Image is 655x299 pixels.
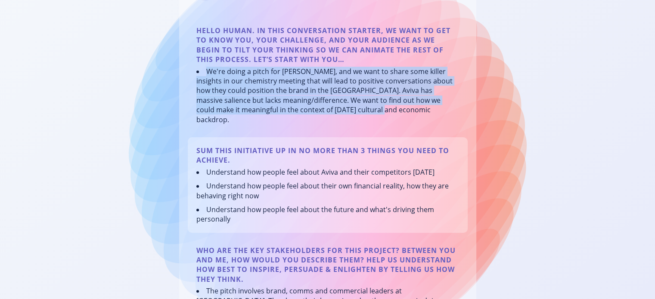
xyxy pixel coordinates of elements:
[196,181,459,200] li: Understand how people feel about their own financial reality, how they are behaving right now
[196,246,459,284] p: Who are the key stakeholders for this project? Between you and me, how would you describe them? H...
[196,67,459,124] li: We're doing a pitch for [PERSON_NAME], and we want to share some killer insights in our chemistry...
[196,205,459,224] li: Understand how people feel about the future and what's driving them personally
[196,167,459,177] li: Understand how people feel about Aviva and their competitors [DATE]
[196,146,459,165] p: Sum this initiative up in no more than 3 things you need to achieve.
[196,26,459,65] p: Hello Human. In this conversation starter, we want to get to know you, your challenge, and your a...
